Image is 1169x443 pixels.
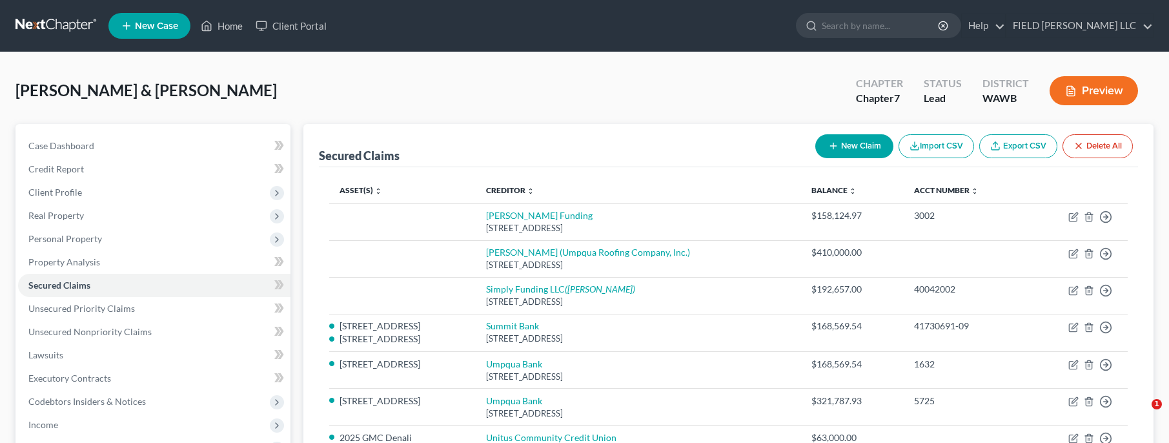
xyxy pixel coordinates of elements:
[982,91,1029,106] div: WAWB
[1125,399,1156,430] iframe: Intercom live chat
[486,222,791,234] div: [STREET_ADDRESS]
[28,373,111,384] span: Executory Contracts
[527,187,534,195] i: unfold_more
[914,358,1017,371] div: 1632
[899,134,974,158] button: Import CSV
[486,247,690,258] a: [PERSON_NAME] (Umpqua Roofing Company, Inc.)
[486,432,616,443] a: Unitus Community Credit Union
[28,326,152,337] span: Unsecured Nonpriority Claims
[18,297,290,320] a: Unsecured Priority Claims
[28,233,102,244] span: Personal Property
[28,163,84,174] span: Credit Report
[924,76,962,91] div: Status
[18,367,290,390] a: Executory Contracts
[962,14,1005,37] a: Help
[374,187,382,195] i: unfold_more
[815,134,893,158] button: New Claim
[811,283,893,296] div: $192,657.00
[18,134,290,158] a: Case Dashboard
[486,371,791,383] div: [STREET_ADDRESS]
[811,395,893,407] div: $321,787.93
[18,251,290,274] a: Property Analysis
[486,358,542,369] a: Umpqua Bank
[971,187,979,195] i: unfold_more
[15,81,277,99] span: [PERSON_NAME] & [PERSON_NAME]
[914,283,1017,296] div: 40042002
[811,320,893,333] div: $168,569.54
[319,148,400,163] div: Secured Claims
[849,187,857,195] i: unfold_more
[914,395,1017,407] div: 5725
[486,407,791,420] div: [STREET_ADDRESS]
[811,246,893,259] div: $410,000.00
[856,91,903,106] div: Chapter
[28,256,100,267] span: Property Analysis
[856,76,903,91] div: Chapter
[28,303,135,314] span: Unsecured Priority Claims
[811,209,893,222] div: $158,124.97
[28,349,63,360] span: Lawsuits
[811,358,893,371] div: $168,569.54
[28,140,94,151] span: Case Dashboard
[486,185,534,195] a: Creditor unfold_more
[486,296,791,308] div: [STREET_ADDRESS]
[486,259,791,271] div: [STREET_ADDRESS]
[340,320,465,333] li: [STREET_ADDRESS]
[486,333,791,345] div: [STREET_ADDRESS]
[18,320,290,344] a: Unsecured Nonpriority Claims
[894,92,900,104] span: 7
[340,185,382,195] a: Asset(s) unfold_more
[486,210,593,221] a: [PERSON_NAME] Funding
[486,320,539,331] a: Summit Bank
[18,158,290,181] a: Credit Report
[565,283,635,294] i: ([PERSON_NAME])
[982,76,1029,91] div: District
[1062,134,1133,158] button: Delete All
[18,344,290,367] a: Lawsuits
[1006,14,1153,37] a: FIELD [PERSON_NAME] LLC
[1152,399,1162,409] span: 1
[914,209,1017,222] div: 3002
[914,185,979,195] a: Acct Number unfold_more
[18,274,290,297] a: Secured Claims
[486,283,635,294] a: Simply Funding LLC([PERSON_NAME])
[28,419,58,430] span: Income
[1050,76,1138,105] button: Preview
[914,320,1017,333] div: 41730691-09
[28,280,90,291] span: Secured Claims
[28,396,146,407] span: Codebtors Insiders & Notices
[249,14,333,37] a: Client Portal
[28,210,84,221] span: Real Property
[924,91,962,106] div: Lead
[822,14,940,37] input: Search by name...
[135,21,178,31] span: New Case
[340,395,465,407] li: [STREET_ADDRESS]
[194,14,249,37] a: Home
[486,395,542,406] a: Umpqua Bank
[340,333,465,345] li: [STREET_ADDRESS]
[811,185,857,195] a: Balance unfold_more
[979,134,1057,158] a: Export CSV
[28,187,82,198] span: Client Profile
[340,358,465,371] li: [STREET_ADDRESS]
